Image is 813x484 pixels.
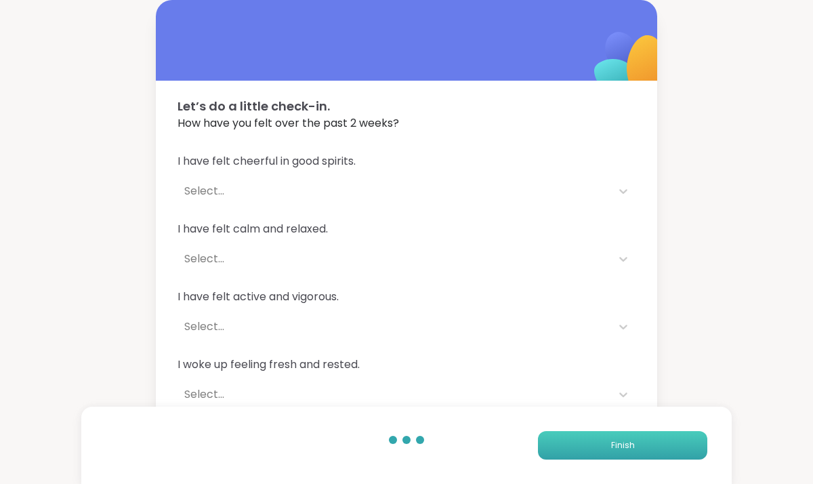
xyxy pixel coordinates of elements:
button: Finish [538,431,707,460]
div: Select... [184,319,604,335]
span: I woke up feeling fresh and rested. [178,357,635,373]
span: I have felt calm and relaxed. [178,221,635,237]
div: Select... [184,183,604,199]
span: I have felt cheerful in good spirits. [178,153,635,169]
span: Let’s do a little check-in. [178,97,635,115]
span: Finish [611,439,635,451]
div: Select... [184,386,604,403]
span: How have you felt over the past 2 weeks? [178,115,635,132]
div: Select... [184,251,604,267]
span: I have felt active and vigorous. [178,289,635,305]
